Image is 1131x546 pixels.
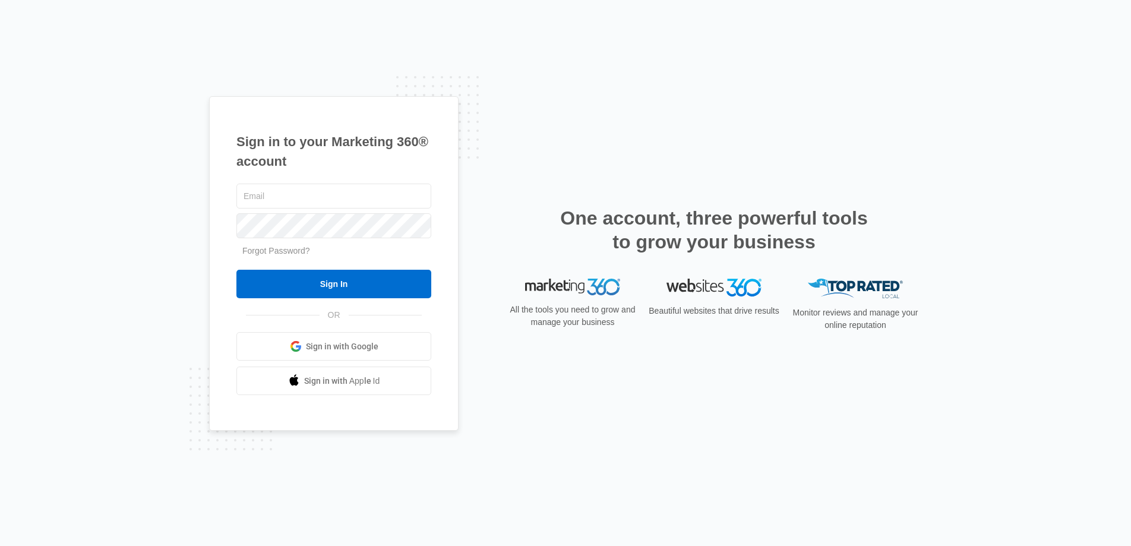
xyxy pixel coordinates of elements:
[236,184,431,209] input: Email
[306,340,378,353] span: Sign in with Google
[666,279,762,296] img: Websites 360
[320,309,349,321] span: OR
[647,305,781,317] p: Beautiful websites that drive results
[242,246,310,255] a: Forgot Password?
[236,132,431,171] h1: Sign in to your Marketing 360® account
[236,332,431,361] a: Sign in with Google
[525,279,620,295] img: Marketing 360
[557,206,871,254] h2: One account, three powerful tools to grow your business
[304,375,380,387] span: Sign in with Apple Id
[236,270,431,298] input: Sign In
[808,279,903,298] img: Top Rated Local
[506,304,639,329] p: All the tools you need to grow and manage your business
[789,307,922,332] p: Monitor reviews and manage your online reputation
[236,367,431,395] a: Sign in with Apple Id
